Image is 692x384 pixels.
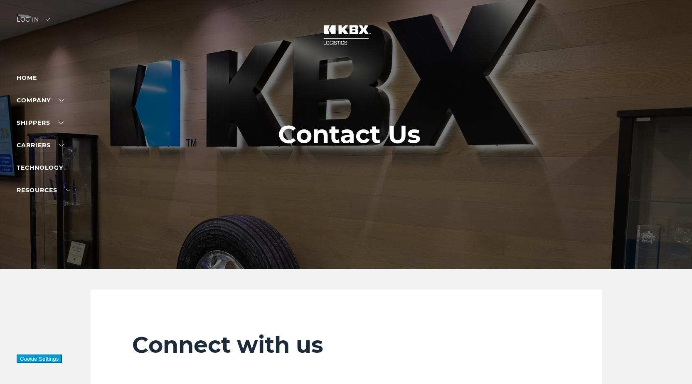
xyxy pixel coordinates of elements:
a: Company [17,97,64,104]
img: kbx logo [315,17,377,53]
a: Home [17,74,37,82]
img: arrow [45,18,50,21]
button: Cookie Settings [17,354,62,363]
h1: Contact Us [278,120,421,149]
a: Technology [17,164,63,171]
h2: Connect with us [132,331,560,359]
a: SHIPPERS [17,119,64,126]
a: RESOURCES [17,186,71,194]
div: Log in [17,17,50,29]
a: Carriers [17,141,64,149]
iframe: Chat Widget [650,344,692,384]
